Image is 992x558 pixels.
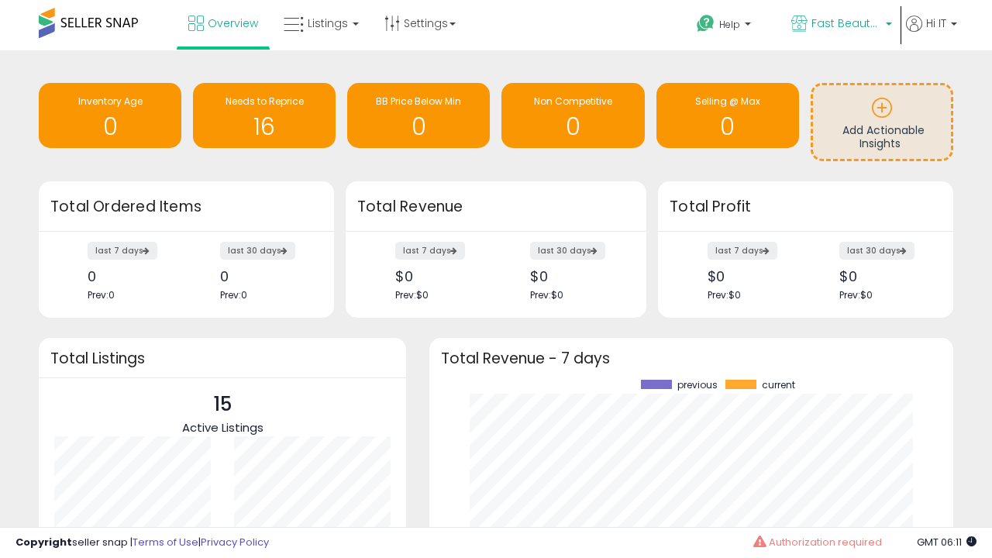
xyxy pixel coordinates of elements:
a: Inventory Age 0 [39,83,181,148]
label: last 7 days [708,242,777,260]
div: 0 [220,268,307,284]
a: BB Price Below Min 0 [347,83,490,148]
span: Hi IT [926,15,946,31]
a: Needs to Reprice 16 [193,83,336,148]
span: Prev: $0 [395,288,429,301]
a: Hi IT [906,15,957,50]
p: 15 [182,390,263,419]
h3: Total Revenue [357,196,635,218]
label: last 7 days [395,242,465,260]
h3: Total Profit [670,196,942,218]
div: $0 [708,268,794,284]
span: Listings [308,15,348,31]
label: last 30 days [220,242,295,260]
span: BB Price Below Min [376,95,461,108]
h1: 16 [201,114,328,139]
span: Overview [208,15,258,31]
div: $0 [839,268,926,284]
span: Prev: 0 [220,288,247,301]
a: Privacy Policy [201,535,269,549]
h3: Total Listings [50,353,394,364]
span: current [762,380,795,391]
h1: 0 [509,114,636,139]
span: Selling @ Max [695,95,760,108]
h3: Total Revenue - 7 days [441,353,942,364]
a: Add Actionable Insights [813,85,951,159]
a: Help [684,2,777,50]
i: Get Help [696,14,715,33]
label: last 30 days [530,242,605,260]
span: Fast Beauty ([GEOGRAPHIC_DATA]) [811,15,881,31]
label: last 7 days [88,242,157,260]
span: 2025-08-14 06:11 GMT [917,535,976,549]
span: previous [677,380,718,391]
strong: Copyright [15,535,72,549]
h1: 0 [46,114,174,139]
div: seller snap | | [15,536,269,550]
span: Needs to Reprice [226,95,304,108]
a: Non Competitive 0 [501,83,644,148]
span: Active Listings [182,419,263,436]
h1: 0 [664,114,791,139]
div: 0 [88,268,174,284]
span: Prev: $0 [839,288,873,301]
span: Inventory Age [78,95,143,108]
span: Prev: $0 [530,288,563,301]
span: Non Competitive [534,95,612,108]
span: Help [719,18,740,31]
div: $0 [530,268,619,284]
h3: Total Ordered Items [50,196,322,218]
h1: 0 [355,114,482,139]
span: Prev: $0 [708,288,741,301]
a: Selling @ Max 0 [656,83,799,148]
span: Add Actionable Insights [842,122,925,152]
div: $0 [395,268,484,284]
a: Terms of Use [133,535,198,549]
label: last 30 days [839,242,914,260]
span: Prev: 0 [88,288,115,301]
